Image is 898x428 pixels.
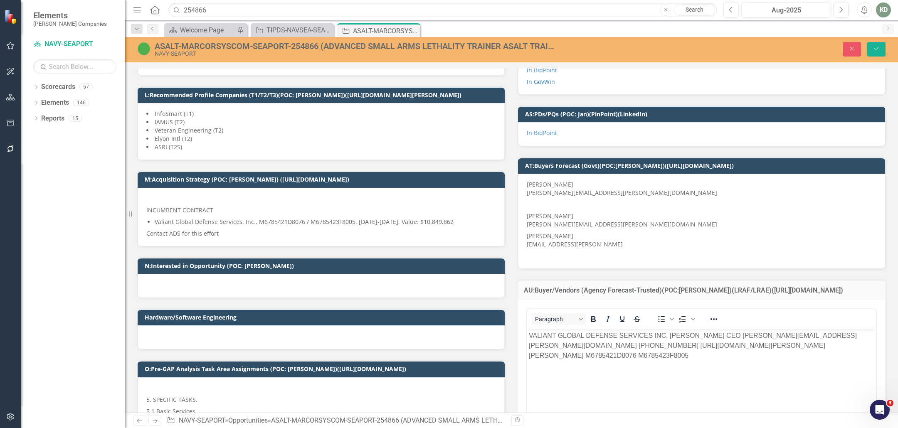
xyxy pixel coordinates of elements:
[180,25,235,35] div: Welcome Page
[13,22,20,28] img: website_grey.svg
[876,2,891,17] button: KD
[145,263,501,269] h3: N:Interested in Opportunity (POC: [PERSON_NAME])
[32,49,74,54] div: Domain Overview
[137,42,150,55] img: Active
[73,99,89,106] div: 146
[155,143,182,151] span: ASRI (T2S)
[23,13,41,20] div: v 4.0.25
[145,314,501,320] h3: Hardware/Software Engineering
[630,313,644,325] button: Strikethrough
[155,135,192,143] span: Elyon Intl (T2)
[353,26,418,36] div: ASALT-MARCORSYSCOM-SEAPORT-254866 (ADVANCED SMALL ARMS LETHALITY TRAINER ASALT TRAINING SERVICES ...
[271,416,680,424] div: ASALT-MARCORSYSCOM-SEAPORT-254866 (ADVANCED SMALL ARMS LETHALITY TRAINER ASALT TRAINING SERVICES ...
[41,114,64,123] a: Reports
[525,111,881,117] h3: AS:PDs/PQs (POC: Jan)(PinPoint)(LinkedIn)
[527,66,557,74] a: In BidPoint
[146,204,496,216] p: INCUMBENT CONTRACT
[179,416,225,424] a: NAVY-SEAPORT
[166,25,235,35] a: Welcome Page
[601,313,615,325] button: Italic
[146,394,496,406] p: 5. SPECIFIC TASKS.
[532,313,586,325] button: Block Paragraph
[22,48,29,55] img: tab_domain_overview_orange.svg
[145,366,501,372] h3: O:Pre-GAP Analysis Task Area Assignments (POC: [PERSON_NAME])([URL][DOMAIN_NAME])
[525,162,881,169] h3: AT:Buyers Forecast (Govt)(POC:[PERSON_NAME])([URL][DOMAIN_NAME])
[527,230,876,250] p: [PERSON_NAME] [EMAIL_ADDRESS][PERSON_NAME]
[527,180,876,199] p: [PERSON_NAME] [PERSON_NAME][EMAIL_ADDRESS][PERSON_NAME][DOMAIN_NAME]
[41,98,69,108] a: Elements
[22,22,91,28] div: Domain: [DOMAIN_NAME]
[870,400,890,420] iframe: Intercom live chat
[527,129,557,137] a: In BidPoint
[654,313,675,325] div: Bullet list
[586,313,600,325] button: Bold
[92,49,140,54] div: Keywords by Traffic
[155,42,559,51] div: ASALT-MARCORSYSCOM-SEAPORT-254866 (ADVANCED SMALL ARMS LETHALITY TRAINER ASALT TRAINING SERVICES ...
[33,59,116,74] input: Search Below...
[13,13,20,20] img: logo_orange.svg
[168,3,717,17] input: Search ClearPoint...
[155,126,223,134] span: Veteran Engineering (T2)
[33,20,107,27] small: [PERSON_NAME] Companies
[535,316,576,322] span: Paragraph
[673,4,715,16] a: Search
[83,48,89,55] img: tab_keywords_by_traffic_grey.svg
[145,176,501,182] h3: M:Acquisition Strategy (POC: [PERSON_NAME]) ([URL][DOMAIN_NAME])
[155,118,185,126] span: IAMUS (T2)
[33,10,107,20] span: Elements
[69,115,82,122] div: 15
[266,25,332,35] div: TIPDS-NAVSEA-SEAPORT-253058: TECHNOLOGY AND INFRASTRUCTURE PROTECTION DIVISION SUPPORT (SEAPORT NXG)
[744,5,828,15] div: Aug-2025
[167,416,505,426] div: » »
[741,2,831,17] button: Aug-2025
[33,39,116,49] a: NAVY-SEAPORT
[41,82,75,92] a: Scorecards
[155,218,496,226] p: Valiant Global Defense Services, Inc., M6785421D8076 / M6785423F8005, [DATE]-[DATE], Value: $10,8...
[228,416,268,424] a: Opportunities
[4,9,19,24] img: ClearPoint Strategy
[615,313,629,325] button: Underline
[524,287,879,294] h3: AU:Buyer/Vendors (Agency Forecast-Trusted)(POC:[PERSON_NAME])(LRAF/LRAE)([URL][DOMAIN_NAME])
[887,400,893,406] span: 3
[155,51,559,57] div: NAVY-SEAPORT
[527,78,555,86] a: In GovWin
[707,313,721,325] button: Reveal or hide additional toolbar items
[253,25,332,35] a: TIPDS-NAVSEA-SEAPORT-253058: TECHNOLOGY AND INFRASTRUCTURE PROTECTION DIVISION SUPPORT (SEAPORT NXG)
[676,313,696,325] div: Numbered list
[155,110,194,118] span: InfoSmart (T1)
[146,228,496,238] p: Contact ADS for this effort
[527,210,876,230] p: [PERSON_NAME] [PERSON_NAME][EMAIL_ADDRESS][PERSON_NAME][DOMAIN_NAME]
[145,92,501,98] h3: L:Recommended Profile Companies (T1/T2/T3)(POC: [PERSON_NAME])([URL][DOMAIN_NAME][PERSON_NAME])
[79,84,93,91] div: 57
